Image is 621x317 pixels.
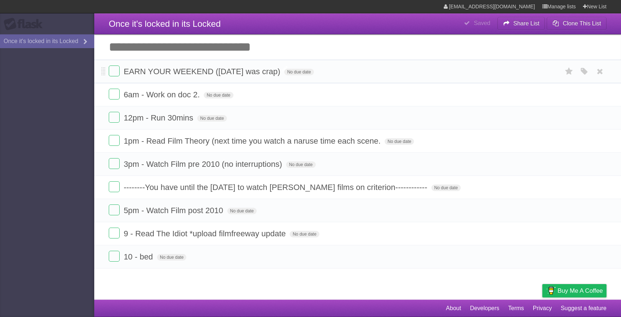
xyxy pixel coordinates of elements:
label: Done [109,112,120,123]
label: Star task [562,251,576,263]
label: Done [109,65,120,76]
span: 10 - bed [124,252,155,261]
a: Buy me a coffee [542,284,606,297]
span: No due date [197,115,227,122]
span: No due date [286,161,315,168]
label: Star task [562,65,576,77]
div: Flask [4,18,47,31]
b: Saved [474,20,490,26]
label: Star task [562,112,576,124]
b: Clone This List [563,20,601,26]
span: No due date [284,69,314,75]
label: Star task [562,89,576,101]
span: 6am - Work on doc 2. [124,90,202,99]
label: Star task [562,158,576,170]
button: Share List [497,17,545,30]
span: Once it's locked in its Locked [109,19,221,29]
span: No due date [385,138,414,145]
label: Star task [562,135,576,147]
label: Done [109,89,120,100]
label: Star task [562,204,576,216]
span: 3pm - Watch Film pre 2010 (no interruptions) [124,160,284,169]
label: Star task [562,181,576,193]
a: Terms [508,301,524,315]
span: Buy me a coffee [558,284,603,297]
span: No due date [431,185,461,191]
a: Privacy [533,301,552,315]
a: About [446,301,461,315]
a: Suggest a feature [561,301,606,315]
label: Done [109,135,120,146]
span: 9 - Read The Idiot *upload filmfreeway update [124,229,287,238]
span: 12pm - Run 30mins [124,113,195,122]
span: 1pm - Read Film Theory (next time you watch a naruse time each scene. [124,136,382,145]
span: No due date [204,92,233,98]
label: Done [109,228,120,238]
label: Done [109,204,120,215]
b: Share List [513,20,539,26]
span: No due date [227,208,257,214]
button: Clone This List [547,17,606,30]
a: Developers [470,301,499,315]
span: EARN YOUR WEEKEND ([DATE] was crap) [124,67,282,76]
label: Star task [562,228,576,240]
img: Buy me a coffee [546,284,556,297]
label: Done [109,251,120,262]
span: No due date [157,254,186,261]
span: No due date [290,231,319,237]
label: Done [109,181,120,192]
span: 5pm - Watch Film post 2010 [124,206,225,215]
span: --------You have until the [DATE] to watch [PERSON_NAME] films on criterion------------ [124,183,429,192]
label: Done [109,158,120,169]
